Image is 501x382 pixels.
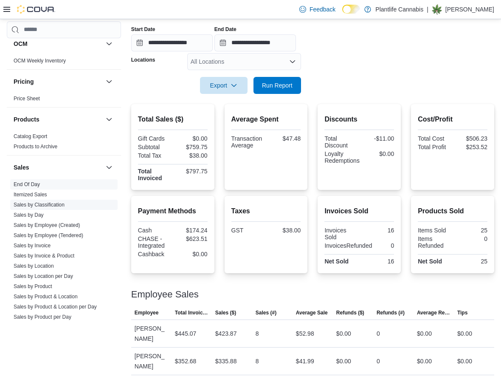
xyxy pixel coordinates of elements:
div: $38.00 [175,152,208,159]
div: CHASE - Integrated [138,235,171,249]
button: Products [14,115,102,124]
div: $174.24 [175,227,208,234]
h2: Invoices Sold [324,206,394,216]
a: End Of Day [14,181,40,187]
a: Itemized Sales [14,192,47,198]
div: $41.99 [296,356,314,366]
span: Itemized Sales [14,191,47,198]
span: Export [205,77,242,94]
div: $759.75 [175,144,208,150]
div: 0 [377,356,380,366]
div: $445.07 [175,328,197,339]
button: Open list of options [289,58,296,65]
div: $506.23 [454,135,487,142]
h3: Pricing [14,77,34,86]
p: [PERSON_NAME] [445,4,494,14]
span: Sales by Product [14,283,52,290]
div: 0 [454,235,487,242]
h2: Discounts [324,114,394,125]
span: Sales by Employee (Tendered) [14,232,83,239]
strong: Net Sold [418,258,442,265]
input: Press the down key to open a popover containing a calendar. [131,34,213,51]
span: Refunds (#) [377,309,405,316]
span: Average Sale [296,309,328,316]
div: $623.51 [175,235,208,242]
div: GST [231,227,265,234]
div: Cash [138,227,171,234]
button: OCM [14,40,102,48]
div: $352.68 [175,356,197,366]
div: [PERSON_NAME] [131,348,172,375]
h3: Employee Sales [131,289,199,300]
div: Total Cost [418,135,451,142]
h3: Sales [14,163,29,172]
div: $0.00 [175,135,208,142]
label: End Date [214,26,236,33]
img: Cova [17,5,55,14]
div: $47.48 [267,135,301,142]
label: Locations [131,57,155,63]
span: Run Report [262,81,293,90]
span: Sales by Location [14,263,54,269]
div: $0.00 [417,356,432,366]
div: Items Refunded [418,235,451,249]
div: Cashback [138,251,171,257]
a: Sales by Product & Location [14,294,78,300]
a: Sales by Employee (Tendered) [14,232,83,238]
div: $0.00 [175,251,208,257]
button: Run Report [253,77,301,94]
input: Press the down key to open a popover containing a calendar. [214,34,296,51]
a: Catalog Export [14,133,47,139]
a: Sales by Employee (Created) [14,222,80,228]
div: $335.88 [215,356,237,366]
span: End Of Day [14,181,40,188]
span: Sales by Location per Day [14,273,73,280]
div: Subtotal [138,144,171,150]
div: Loyalty Redemptions [324,150,360,164]
input: Dark Mode [342,5,360,14]
span: Sales by Employee (Created) [14,222,80,229]
div: Total Tax [138,152,171,159]
button: Pricing [14,77,102,86]
div: Invoices Sold [324,227,357,241]
span: Feedback [310,5,335,14]
div: 0 [377,328,380,339]
span: Tips [457,309,467,316]
p: Plantlife Cannabis [375,4,423,14]
span: Sales by Product & Location [14,293,78,300]
div: $0.00 [336,356,351,366]
button: OCM [104,39,114,49]
div: Items Sold [418,227,451,234]
a: Sales by Day [14,212,44,218]
h3: OCM [14,40,28,48]
div: $0.00 [417,328,432,339]
a: Price Sheet [14,96,40,102]
span: Sales ($) [215,309,236,316]
span: Sales by Product & Location per Day [14,303,97,310]
h3: Products [14,115,39,124]
label: Start Date [131,26,155,33]
div: Total Discount [324,135,357,149]
a: Feedback [296,1,339,18]
div: OCM [7,56,121,69]
div: Transaction Average [231,135,265,149]
strong: Total Invoiced [138,168,162,181]
h2: Total Sales ($) [138,114,208,125]
p: | [427,4,428,14]
span: Sales by Invoice & Product [14,252,74,259]
span: Refunds ($) [336,309,364,316]
div: $0.00 [457,356,472,366]
span: Price Sheet [14,95,40,102]
div: 25 [454,258,487,265]
a: Sales by Product [14,283,52,289]
span: Average Refund [417,309,450,316]
span: Products to Archive [14,143,57,150]
span: Sales by Classification [14,201,65,208]
a: Sales by Classification [14,202,65,208]
div: Total Profit [418,144,451,150]
span: Sales by Product per Day [14,314,71,320]
a: OCM Weekly Inventory [14,58,66,64]
strong: Net Sold [324,258,349,265]
a: Sales by Location per Day [14,273,73,279]
div: $0.00 [457,328,472,339]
